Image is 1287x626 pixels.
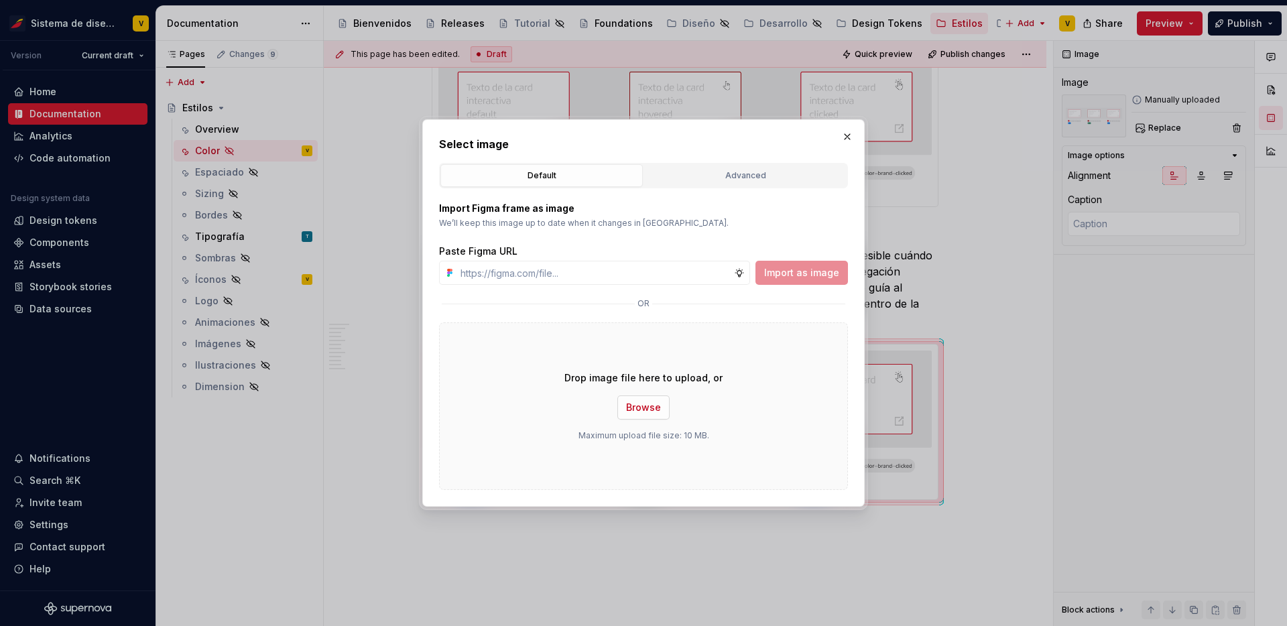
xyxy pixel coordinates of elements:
[455,261,734,285] input: https://figma.com/file...
[578,430,709,441] p: Maximum upload file size: 10 MB.
[445,169,638,182] div: Default
[617,395,670,420] button: Browse
[439,202,848,215] p: Import Figma frame as image
[649,169,842,182] div: Advanced
[564,371,723,385] p: Drop image file here to upload, or
[439,218,848,229] p: We’ll keep this image up to date when it changes in [GEOGRAPHIC_DATA].
[439,136,848,152] h2: Select image
[439,245,517,258] label: Paste Figma URL
[626,401,661,414] span: Browse
[637,298,650,309] p: or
